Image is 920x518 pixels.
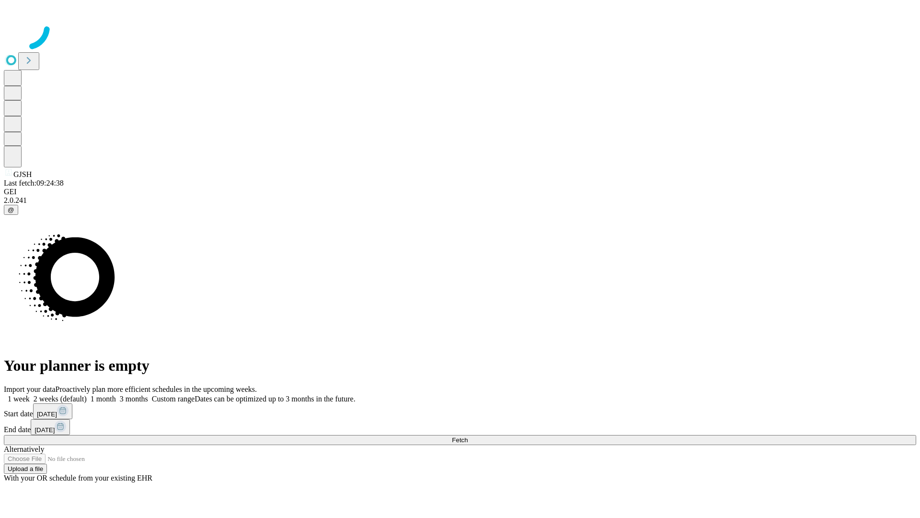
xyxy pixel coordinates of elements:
[91,395,116,403] span: 1 month
[4,196,916,205] div: 2.0.241
[452,436,468,444] span: Fetch
[4,435,916,445] button: Fetch
[152,395,195,403] span: Custom range
[195,395,355,403] span: Dates can be optimized up to 3 months in the future.
[4,464,47,474] button: Upload a file
[8,395,30,403] span: 1 week
[4,385,56,393] span: Import your data
[34,395,87,403] span: 2 weeks (default)
[13,170,32,178] span: GJSH
[4,179,64,187] span: Last fetch: 09:24:38
[4,205,18,215] button: @
[31,419,70,435] button: [DATE]
[4,445,44,453] span: Alternatively
[4,419,916,435] div: End date
[4,188,916,196] div: GEI
[34,426,55,434] span: [DATE]
[4,357,916,375] h1: Your planner is empty
[4,474,152,482] span: With your OR schedule from your existing EHR
[120,395,148,403] span: 3 months
[8,206,14,213] span: @
[56,385,257,393] span: Proactively plan more efficient schedules in the upcoming weeks.
[4,403,916,419] div: Start date
[33,403,72,419] button: [DATE]
[37,411,57,418] span: [DATE]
